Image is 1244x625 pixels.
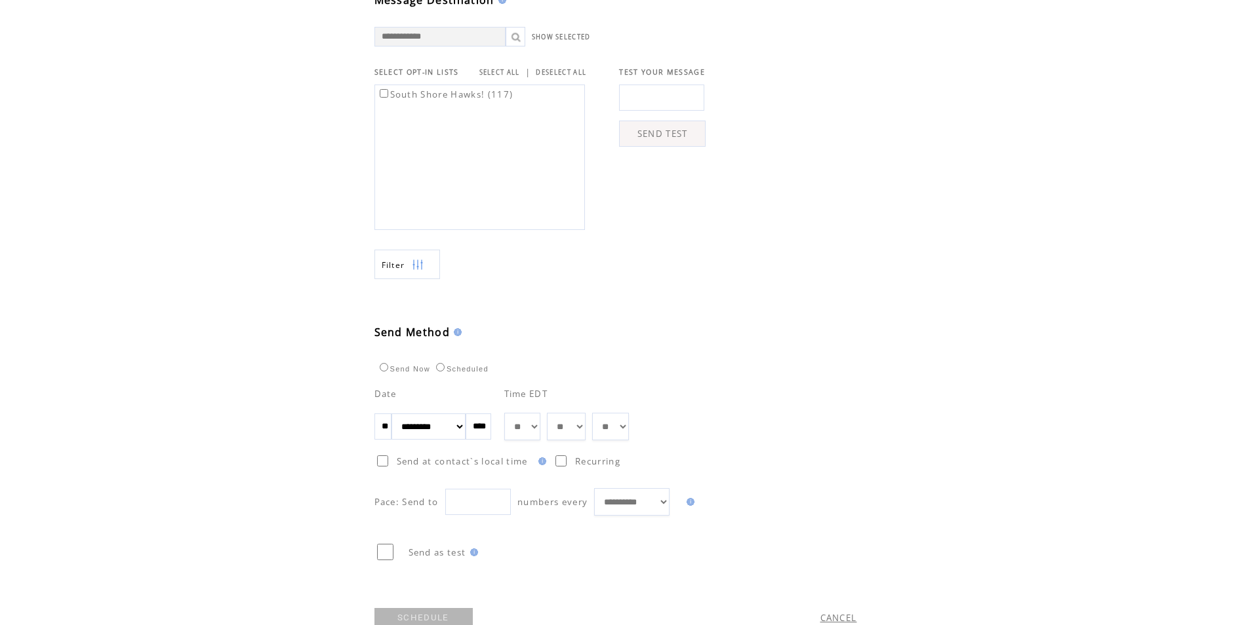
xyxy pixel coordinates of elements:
[820,612,857,624] a: CANCEL
[409,546,466,558] span: Send as test
[479,68,520,77] a: SELECT ALL
[380,89,388,98] input: South Shore Hawks! (117)
[536,68,586,77] a: DESELECT ALL
[374,325,451,339] span: Send Method
[619,121,706,147] a: SEND TEST
[532,33,591,41] a: SHOW SELECTED
[380,363,388,371] input: Send Now
[619,67,705,77] span: TEST YOUR MESSAGE
[525,66,531,78] span: |
[412,250,424,280] img: filters.png
[376,365,430,373] label: Send Now
[374,67,459,77] span: SELECT OPT-IN LISTS
[436,363,445,371] input: Scheduled
[450,328,462,336] img: help.gif
[433,365,489,373] label: Scheduled
[504,388,548,400] span: Time EDT
[374,496,439,508] span: Pace: Send to
[397,455,528,467] span: Send at contact`s local time
[374,250,440,279] a: Filter
[466,548,478,556] img: help.gif
[382,259,405,271] span: Show filters
[374,388,397,400] span: Date
[534,457,546,465] img: help.gif
[575,455,620,467] span: Recurring
[683,498,694,506] img: help.gif
[377,88,513,100] label: South Shore Hawks! (117)
[517,496,588,508] span: numbers every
